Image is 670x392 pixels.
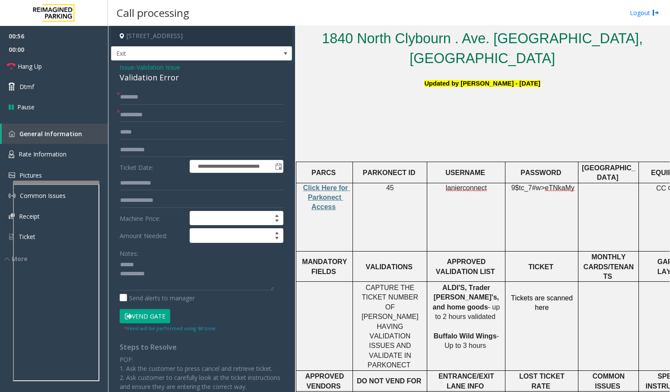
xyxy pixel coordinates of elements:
[120,246,138,258] label: Notes:
[117,160,187,173] label: Ticket Date:
[271,236,283,242] span: Decrease value
[406,361,411,369] span: T
[120,63,134,72] span: Issue
[111,47,256,61] span: Exit
[137,63,180,72] span: Validation Issue
[305,373,346,389] span: APPROVED VENDORS
[362,284,420,369] span: CAPTURE THE TICKET NUMBER OF [PERSON_NAME] HAVING VALIDATION ISSUES AND VALIDATE IN PARKONEC
[19,130,82,138] span: General Information
[322,31,643,66] a: 1840 North Clybourn . Ave. [GEOGRAPHIC_DATA], [GEOGRAPHIC_DATA]
[124,325,216,331] small: Vend will be performed using 9# tone
[582,164,635,181] span: [GEOGRAPHIC_DATA]
[9,214,15,219] img: 'icon'
[112,2,194,23] h3: Call processing
[117,211,187,226] label: Machine Price:
[120,309,170,324] button: Vend Gate
[18,62,42,71] span: Hang Up
[363,169,416,176] span: PARKONECT ID
[365,263,412,271] span: VALIDATIONS
[511,294,575,311] span: Tickets are scanned here
[4,254,108,263] div: More
[593,373,627,389] span: COMMON ISSUES
[386,184,394,191] span: 45
[17,102,35,112] span: Pause
[303,185,350,211] a: Click Here for Parkonect Access
[134,63,180,71] span: -
[9,150,14,158] img: 'icon'
[433,284,501,311] span: ALDI'S, Trader [PERSON_NAME]'s, and home goods
[511,184,545,191] span: 9$tc_7#w>
[19,150,67,158] span: Rate Information
[271,229,283,236] span: Increase value
[120,343,283,351] h4: Steps to Resolve
[271,218,283,225] span: Decrease value
[117,228,187,243] label: Amount Needed:
[434,332,497,340] span: Buffalo Wild Wings
[436,258,495,275] span: APPROVED VALIDATION LIST
[2,124,108,144] a: General Information
[19,82,34,91] span: Dtmf
[445,169,485,176] span: USERNAME
[528,263,553,271] span: TICKET
[9,131,15,137] img: 'icon'
[652,8,659,17] img: logout
[519,373,566,389] span: LOST TICKET RATE
[120,293,195,303] label: Send alerts to manager
[302,258,349,275] span: MANDATORY FIELDS
[111,26,292,46] h4: [STREET_ADDRESS]
[521,169,561,176] span: PASSWORD
[630,8,659,17] a: Logout
[311,169,336,176] span: PARCS
[424,80,429,87] span: U
[273,160,283,172] span: Toggle popup
[9,192,16,199] img: 'icon'
[9,172,15,178] img: 'icon'
[357,377,421,385] span: DO NOT VEND FOR
[446,184,487,192] span: lanierconnect
[19,171,42,179] span: Pictures
[429,80,540,87] span: pdated by [PERSON_NAME] - [DATE]
[545,184,574,192] span: eTNkaMy
[584,253,634,280] span: MONTHLY CARDS/TENANTS
[9,233,14,241] img: 'icon'
[271,211,283,218] span: Increase value
[120,72,283,83] div: Validation Error
[438,373,496,389] span: ENTRANCE/EXIT LANE INFO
